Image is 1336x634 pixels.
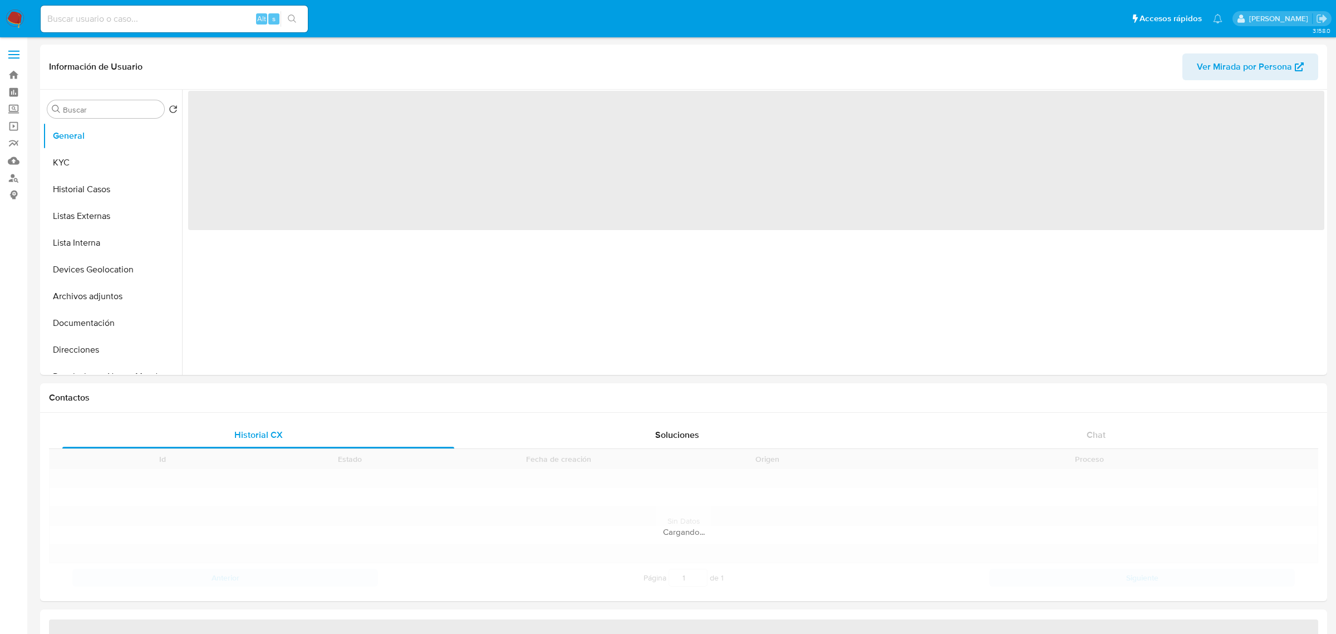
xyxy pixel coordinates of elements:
[52,105,61,114] button: Buscar
[49,526,1318,538] div: Cargando...
[1182,53,1318,80] button: Ver Mirada por Persona
[43,203,182,230] button: Listas Externas
[63,105,160,115] input: Buscar
[1197,53,1292,80] span: Ver Mirada por Persona
[43,363,182,390] button: Restricciones Nuevo Mundo
[43,336,182,363] button: Direcciones
[1213,14,1222,23] a: Notificaciones
[1087,428,1106,441] span: Chat
[43,123,182,149] button: General
[43,230,182,256] button: Lista Interna
[43,176,182,203] button: Historial Casos
[49,392,1318,403] h1: Contactos
[43,310,182,336] button: Documentación
[43,256,182,283] button: Devices Geolocation
[234,428,283,441] span: Historial CX
[1249,13,1312,24] p: alan.cervantesmartinez@mercadolibre.com.mx
[41,12,308,26] input: Buscar usuario o caso...
[43,283,182,310] button: Archivos adjuntos
[188,91,1324,230] span: ‌
[655,428,699,441] span: Soluciones
[1316,13,1328,25] a: Salir
[257,13,266,24] span: Alt
[1139,13,1202,25] span: Accesos rápidos
[272,13,276,24] span: s
[169,105,178,117] button: Volver al orden por defecto
[49,61,143,72] h1: Información de Usuario
[281,11,303,27] button: search-icon
[43,149,182,176] button: KYC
